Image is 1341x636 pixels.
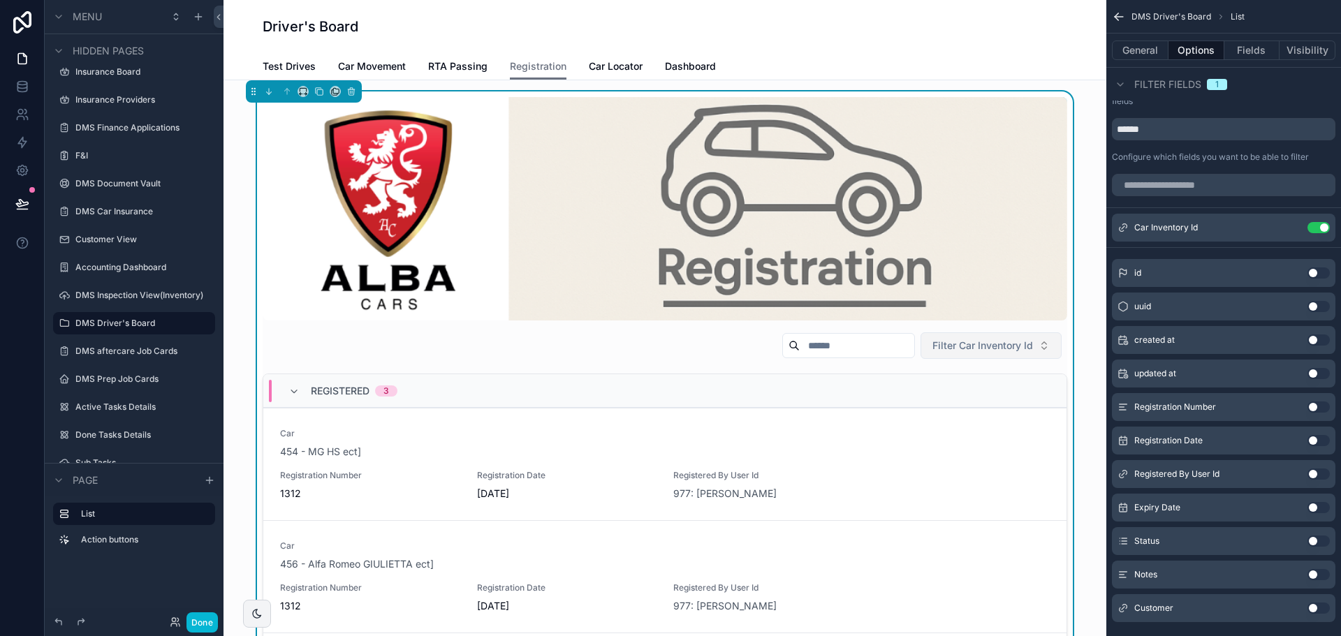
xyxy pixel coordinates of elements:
span: Registered [311,384,369,398]
a: Registration [510,54,566,80]
label: Active Tasks Details [75,401,212,413]
span: Car Inventory Id [1134,222,1198,233]
a: Dashboard [665,54,716,82]
span: Car Locator [589,59,643,73]
span: id [1134,267,1141,279]
span: Registration Date [477,470,657,481]
span: created at [1134,334,1175,346]
span: 1312 [280,599,460,613]
span: Notes [1134,569,1157,580]
span: Dashboard [665,59,716,73]
label: Accounting Dashboard [75,262,212,273]
a: 454 - MG HS ect] [280,445,361,459]
label: DMS Driver's Board [75,318,207,329]
span: Registration Number [1134,401,1216,413]
span: Menu [73,10,102,24]
label: DMS aftercare Job Cards [75,346,212,357]
button: Select Button [921,332,1062,359]
span: Registered By User Id [673,582,853,593]
span: Customer [1134,602,1173,614]
button: Done [186,612,218,633]
label: DMS Inspection View(Inventory) [75,290,212,301]
label: Done Tasks Details [75,429,212,441]
span: [DATE] [477,487,657,501]
span: Test Drives [263,59,316,73]
span: Filter Car Inventory Id [932,339,1033,353]
span: 1312 [280,487,460,501]
span: uuid [1134,301,1151,312]
span: [DATE] [477,599,657,613]
label: Action buttons [81,534,210,545]
a: Test Drives [263,54,316,82]
span: Car [280,428,1050,439]
div: 1 [1215,79,1219,90]
label: DMS Document Vault [75,178,212,189]
label: DMS Finance Applications [75,122,212,133]
a: 977: [PERSON_NAME] [673,599,777,613]
a: Car Movement [338,54,406,82]
label: DMS Car Insurance [75,206,212,217]
a: Car Locator [589,54,643,82]
a: 456 - Alfa Romeo GIULIETTA ect] [280,557,434,571]
span: Registered By User Id [1134,468,1219,480]
a: RTA Passing [428,54,488,82]
span: DMS Driver's Board [1131,11,1211,22]
button: General [1112,40,1168,60]
span: Car [280,540,1050,552]
span: RTA Passing [428,59,488,73]
span: Registration Number [280,582,460,593]
span: Registration Date [1134,435,1203,446]
label: Customer View [75,234,212,245]
span: Hidden pages [73,44,144,58]
div: 3 [383,385,389,397]
span: updated at [1134,368,1176,379]
h1: Driver's Board [263,17,358,36]
label: Configure which fields you want to be able to filter [1112,151,1309,163]
span: Registration Number [280,470,460,481]
span: Filter fields [1134,77,1201,91]
label: Sub Tasks [75,457,212,468]
button: Fields [1224,40,1280,60]
span: Expiry Date [1134,502,1180,513]
button: Visibility [1280,40,1335,60]
a: 977: [PERSON_NAME] [673,487,777,501]
span: Status [1134,535,1159,547]
span: Registration [510,59,566,73]
div: scrollable content [45,496,223,565]
span: Car Movement [338,59,406,73]
button: Options [1168,40,1224,60]
span: List [1231,11,1245,22]
label: List [81,508,204,519]
label: Insurance Board [75,66,212,77]
label: Insurance Providers [75,94,212,105]
span: Registered By User Id [673,470,853,481]
label: F&I [75,150,212,161]
label: DMS Prep Job Cards [75,374,212,385]
span: Registration Date [477,582,657,593]
span: Page [73,473,98,487]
